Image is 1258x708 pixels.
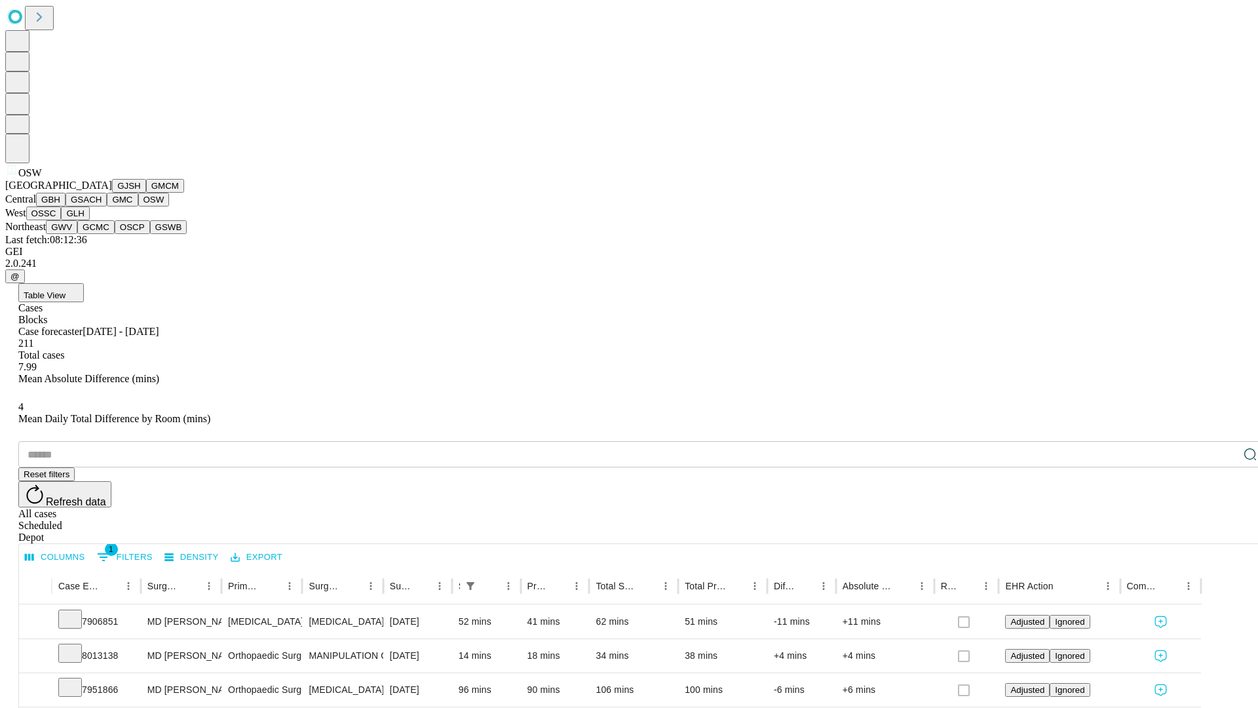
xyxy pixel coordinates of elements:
button: OSW [138,193,170,206]
button: Refresh data [18,481,111,507]
div: +4 mins [774,639,829,673]
button: Menu [977,577,995,595]
button: GMCM [146,179,184,193]
button: Sort [638,577,657,595]
span: Mean Absolute Difference (mins) [18,373,159,384]
button: Menu [567,577,586,595]
div: Scheduled In Room Duration [459,581,460,591]
span: Adjusted [1010,685,1044,695]
button: GSWB [150,220,187,234]
button: Sort [796,577,814,595]
div: -6 mins [774,673,829,707]
button: Expand [26,679,45,702]
button: Sort [959,577,977,595]
div: Total Predicted Duration [685,581,726,591]
button: Sort [181,577,200,595]
span: Reset filters [24,469,69,479]
div: 18 mins [527,639,583,673]
div: [DATE] [390,673,446,707]
div: 90 mins [527,673,583,707]
span: Northeast [5,221,46,232]
button: GSACH [66,193,107,206]
button: Menu [746,577,764,595]
span: Table View [24,290,66,300]
button: Menu [814,577,833,595]
div: [DATE] [390,639,446,673]
span: [DATE] - [DATE] [83,326,159,337]
div: 51 mins [685,605,761,639]
div: +4 mins [843,639,928,673]
span: Adjusted [1010,651,1044,661]
button: Table View [18,283,84,302]
div: [DATE] [390,605,446,639]
div: 38 mins [685,639,761,673]
button: Adjusted [1005,649,1050,663]
button: Sort [481,577,499,595]
button: Sort [101,577,119,595]
div: Orthopaedic Surgery [228,673,295,707]
button: Sort [549,577,567,595]
div: [MEDICAL_DATA] [228,605,295,639]
span: Refresh data [46,496,106,507]
button: Sort [343,577,362,595]
div: Primary Service [228,581,261,591]
button: Reset filters [18,467,75,481]
span: OSW [18,167,42,178]
span: Last fetch: 08:12:36 [5,234,87,245]
span: Ignored [1055,651,1084,661]
div: Absolute Difference [843,581,893,591]
div: 106 mins [596,673,672,707]
button: Export [227,547,286,568]
div: EHR Action [1005,581,1053,591]
div: MD [PERSON_NAME] [147,673,215,707]
div: 62 mins [596,605,672,639]
button: Sort [412,577,430,595]
span: West [5,207,26,218]
button: Adjusted [1005,615,1050,629]
div: MANIPULATION OF KNEE [309,639,376,673]
div: Predicted In Room Duration [527,581,548,591]
span: 7.99 [18,361,37,372]
button: Menu [1099,577,1117,595]
div: 34 mins [596,639,672,673]
button: OSSC [26,206,62,220]
button: Sort [1055,577,1073,595]
div: +6 mins [843,673,928,707]
button: Menu [499,577,518,595]
button: GCMC [77,220,115,234]
button: Ignored [1050,615,1090,629]
button: Menu [119,577,138,595]
div: 7906851 [58,605,134,639]
button: Select columns [22,547,88,568]
button: Menu [200,577,218,595]
button: GLH [61,206,89,220]
span: Central [5,193,36,205]
span: Ignored [1055,617,1084,627]
div: 8013138 [58,639,134,673]
button: Menu [1179,577,1198,595]
button: GMC [107,193,138,206]
button: Menu [430,577,449,595]
button: Show filters [94,547,156,568]
button: OSCP [115,220,150,234]
span: 4 [18,401,24,412]
div: 2.0.241 [5,258,1253,269]
button: Expand [26,645,45,668]
div: Surgery Name [309,581,341,591]
span: Case forecaster [18,326,83,337]
button: Menu [913,577,931,595]
div: Total Scheduled Duration [596,581,637,591]
div: 14 mins [459,639,514,673]
button: Expand [26,611,45,634]
div: 1 active filter [461,577,480,595]
div: Case Epic Id [58,581,100,591]
button: Menu [362,577,380,595]
button: @ [5,269,25,283]
button: Menu [657,577,675,595]
div: Surgery Date [390,581,411,591]
button: Adjusted [1005,683,1050,697]
div: -11 mins [774,605,829,639]
div: [MEDICAL_DATA] [MEDICAL_DATA] [309,673,376,707]
span: Mean Daily Total Difference by Room (mins) [18,413,210,424]
div: [MEDICAL_DATA] MUSCLE DEEP [309,605,376,639]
